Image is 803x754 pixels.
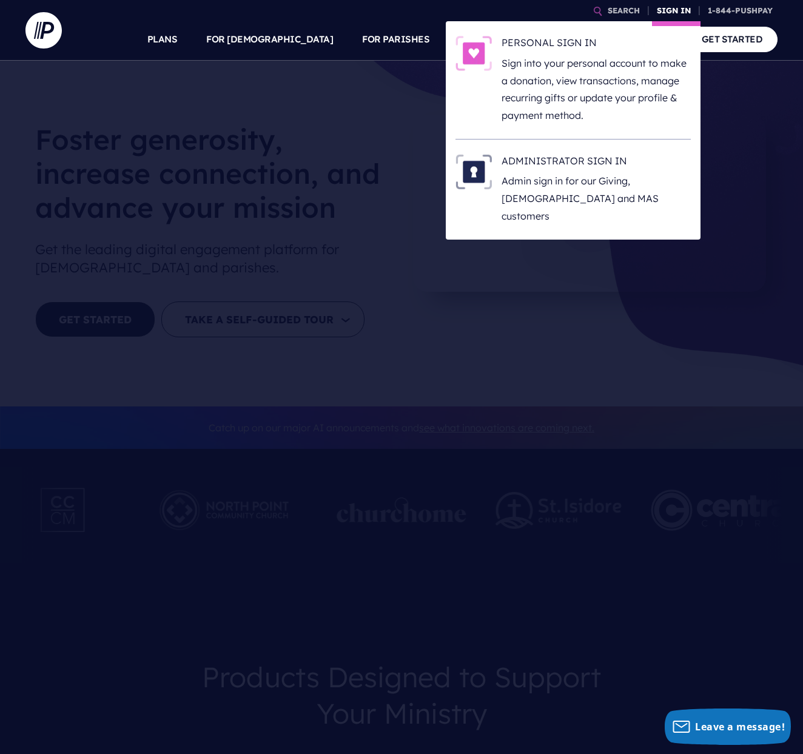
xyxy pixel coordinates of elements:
[687,27,778,52] a: GET STARTED
[206,18,333,61] a: FOR [DEMOGRAPHIC_DATA]
[613,18,657,61] a: COMPANY
[147,18,178,61] a: PLANS
[502,172,691,224] p: Admin sign in for our Giving, [DEMOGRAPHIC_DATA] and MAS customers
[502,154,691,172] h6: ADMINISTRATOR SIGN IN
[502,55,691,124] p: Sign into your personal account to make a donation, view transactions, manage recurring gifts or ...
[695,720,785,733] span: Leave a message!
[502,36,691,54] h6: PERSONAL SIGN IN
[455,36,492,71] img: PERSONAL SIGN IN - Illustration
[455,154,691,225] a: ADMINISTRATOR SIGN IN - Illustration ADMINISTRATOR SIGN IN Admin sign in for our Giving, [DEMOGRA...
[455,36,691,124] a: PERSONAL SIGN IN - Illustration PERSONAL SIGN IN Sign into your personal account to make a donati...
[455,154,492,189] img: ADMINISTRATOR SIGN IN - Illustration
[362,18,429,61] a: FOR PARISHES
[459,18,512,61] a: SOLUTIONS
[665,709,791,745] button: Leave a message!
[542,18,584,61] a: EXPLORE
